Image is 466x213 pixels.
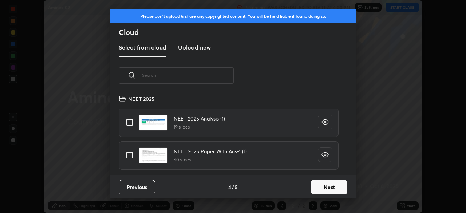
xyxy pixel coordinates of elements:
div: Please don't upload & share any copyrighted content. You will be held liable if found doing so. [110,9,356,23]
div: grid [110,92,347,175]
h4: NEET 2025 Analysis (1) [174,115,225,122]
h4: 4 [228,183,231,191]
h4: NEET 2025 Paper With Ans-1 (1) [174,147,247,155]
h5: 19 slides [174,124,225,130]
h4: / [232,183,234,191]
img: 1746511976RYXHQY.pdf [139,115,168,131]
h2: Cloud [119,28,356,37]
h5: 40 slides [174,157,247,163]
button: Next [311,180,347,194]
h3: Select from cloud [119,43,166,52]
img: 17465120284D0DMX.pdf [139,147,168,163]
input: Search [142,60,234,91]
button: Previous [119,180,155,194]
h4: NEET 2025 [128,95,154,103]
h4: Electrochemistry [128,175,168,182]
h4: 5 [235,183,238,191]
h3: Upload new [178,43,211,52]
